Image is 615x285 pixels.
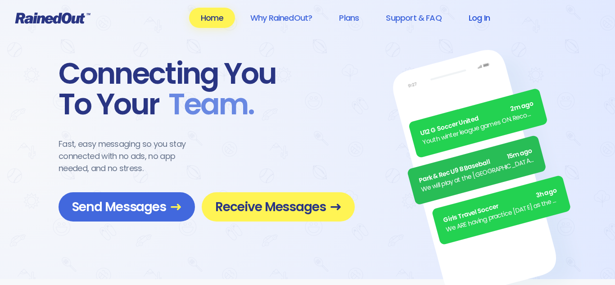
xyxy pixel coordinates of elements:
[422,108,538,148] div: Youth winter league games ON. Recommend running shoes/sneakers for players as option for footwear.
[327,8,371,28] a: Plans
[445,195,561,235] div: We ARE having practice [DATE] as the sun is finally out.
[59,138,203,174] div: Fast, easy messaging so you stay connected with no ads, no app needed, and no stress.
[506,146,534,162] span: 15m ago
[215,199,341,215] span: Receive Messages
[159,89,254,120] span: Team .
[510,99,535,114] span: 2m ago
[239,8,324,28] a: Why RainedOut?
[374,8,453,28] a: Support & FAQ
[202,192,355,222] a: Receive Messages
[59,192,195,222] a: Send Messages
[59,59,355,120] div: Connecting You To Your
[189,8,235,28] a: Home
[457,8,502,28] a: Log In
[72,199,181,215] span: Send Messages
[419,99,535,139] div: U12 G Soccer United
[443,186,558,226] div: Girls Travel Soccer
[535,186,558,201] span: 3h ago
[421,155,536,195] div: We will play at the [GEOGRAPHIC_DATA]. Wear white, be at the field by 5pm.
[418,146,534,185] div: Park & Rec U9 B Baseball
